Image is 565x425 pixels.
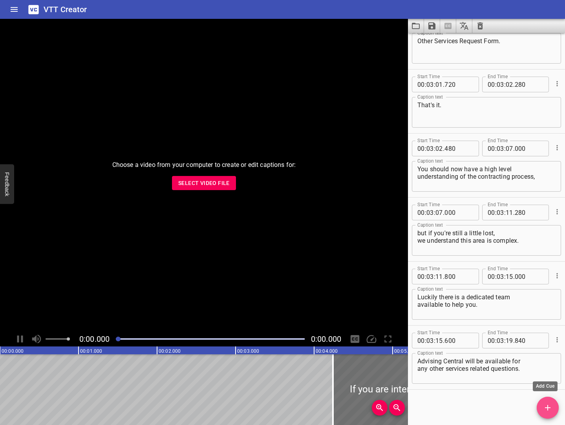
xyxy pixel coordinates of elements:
input: 03 [426,141,434,156]
input: 000 [515,269,543,284]
div: Cue Options [552,266,561,286]
span: : [504,333,506,348]
textarea: That's it. [417,101,556,124]
input: 480 [444,141,473,156]
input: 03 [426,269,434,284]
div: Playback Speed [364,332,379,346]
text: 00:00.000 [2,348,24,354]
span: : [425,205,426,220]
div: Cue Options [552,202,561,222]
h6: VTT Creator [44,3,87,16]
p: Choose a video from your computer to create or edit captions for: [112,160,296,170]
input: 000 [515,141,543,156]
textarea: Luckily there is a dedicated team available to help you. [417,293,556,316]
button: Cue Options [552,271,562,281]
span: . [443,77,444,92]
span: Select Video File [178,178,230,188]
input: 00 [488,205,495,220]
input: 03 [426,333,434,348]
input: 03 [497,141,504,156]
input: 720 [444,77,473,92]
span: . [443,141,444,156]
span: . [513,205,515,220]
button: Load captions from file [408,19,424,33]
button: Zoom Out [389,400,405,416]
span: : [434,333,435,348]
span: . [443,205,444,220]
input: 00 [417,141,425,156]
textarea: Other Services Request Form. [417,37,556,60]
text: 00:03.000 [237,348,259,354]
svg: Save captions to file [427,21,437,31]
input: 03 [497,269,504,284]
span: : [434,205,435,220]
span: . [443,269,444,284]
span: : [425,269,426,284]
input: 02 [435,141,443,156]
input: 00 [417,333,425,348]
button: Cue Options [552,143,562,153]
input: 00 [417,205,425,220]
span: : [425,77,426,92]
button: Cue Options [552,79,562,89]
input: 800 [444,269,473,284]
textarea: Advising Central will be available for any other services related questions. [417,357,556,380]
input: 600 [444,333,473,348]
span: . [513,141,515,156]
span: Select a video in the pane to the left, then you can automatically extract captions. [440,19,456,33]
span: : [495,269,497,284]
div: Hide/Show Captions [347,332,362,346]
button: Cue Options [552,207,562,217]
span: : [425,333,426,348]
button: Save captions to file [424,19,440,33]
input: 03 [497,333,504,348]
span: Video Duration [311,334,341,344]
div: Cue Options [552,137,561,158]
span: : [504,269,506,284]
input: 07 [506,141,513,156]
span: : [434,77,435,92]
button: Cue Options [552,335,562,345]
span: : [425,141,426,156]
input: 07 [435,205,443,220]
input: 15 [506,269,513,284]
input: 02 [506,77,513,92]
textarea: but if you're still a little lost, we understand this area is complex. [417,229,556,252]
span: : [495,333,497,348]
span: . [513,269,515,284]
svg: Load captions from file [411,21,421,31]
input: 000 [444,205,473,220]
input: 280 [515,205,543,220]
input: 11 [435,269,443,284]
text: 00:01.000 [80,348,102,354]
text: 00:05.000 [394,348,416,354]
span: : [434,269,435,284]
span: : [504,77,506,92]
input: 00 [417,269,425,284]
text: 00:02.000 [159,348,181,354]
input: 03 [426,77,434,92]
span: : [495,205,497,220]
button: Clear captions [472,19,488,33]
div: Cue Options [552,330,561,350]
div: Play progress [116,338,305,340]
input: 00 [417,77,425,92]
input: 11 [506,205,513,220]
span: : [504,141,506,156]
span: . [443,333,444,348]
span: : [495,141,497,156]
button: Add Cue [537,397,559,419]
svg: Translate captions [459,21,469,31]
input: 00 [488,141,495,156]
input: 03 [497,77,504,92]
span: : [434,141,435,156]
textarea: You should now have a high level understanding of the contracting process, [417,165,556,188]
div: Cue Options [552,73,561,94]
button: Select Video File [172,176,236,191]
input: 00 [488,269,495,284]
span: : [504,205,506,220]
text: 00:04.000 [316,348,338,354]
input: 15 [435,333,443,348]
span: . [513,333,515,348]
span: Current Time [79,334,110,344]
